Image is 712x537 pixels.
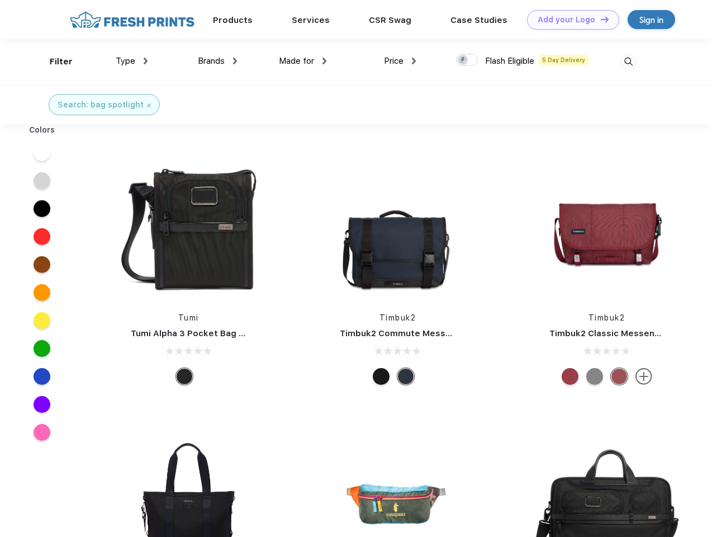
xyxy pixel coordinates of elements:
img: func=resize&h=266 [533,152,681,301]
a: Sign in [628,10,675,29]
div: Eco Gunmetal [586,368,603,385]
a: Timbuk2 Classic Messenger Bag [549,328,688,338]
a: Timbuk2 [588,313,625,322]
span: Flash Eligible [485,56,534,66]
img: desktop_search.svg [619,53,638,71]
div: Colors [21,124,64,136]
div: Filter [50,55,73,68]
div: Eco Black [373,368,390,385]
div: Eco Bookish [562,368,578,385]
span: Type [116,56,135,66]
span: Brands [198,56,225,66]
span: Price [384,56,404,66]
div: Eco Nautical [397,368,414,385]
span: 5 Day Delivery [539,55,588,65]
img: more.svg [635,368,652,385]
span: Made for [279,56,314,66]
div: Eco Collegiate Red [611,368,628,385]
a: Tumi Alpha 3 Pocket Bag Small [131,328,262,338]
div: Sign in [639,13,663,26]
img: dropdown.png [322,58,326,64]
div: Search: bag spotlight [58,99,144,111]
img: dropdown.png [144,58,148,64]
img: fo%20logo%202.webp [67,10,198,30]
div: Black [176,368,193,385]
img: DT [601,16,609,22]
img: dropdown.png [233,58,237,64]
a: Products [213,15,253,25]
a: Tumi [178,313,199,322]
div: Add your Logo [538,15,595,25]
img: dropdown.png [412,58,416,64]
img: filter_cancel.svg [147,103,151,107]
a: Timbuk2 [379,313,416,322]
a: Timbuk2 Commute Messenger Bag [340,328,490,338]
img: func=resize&h=266 [323,152,472,301]
img: func=resize&h=266 [114,152,263,301]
